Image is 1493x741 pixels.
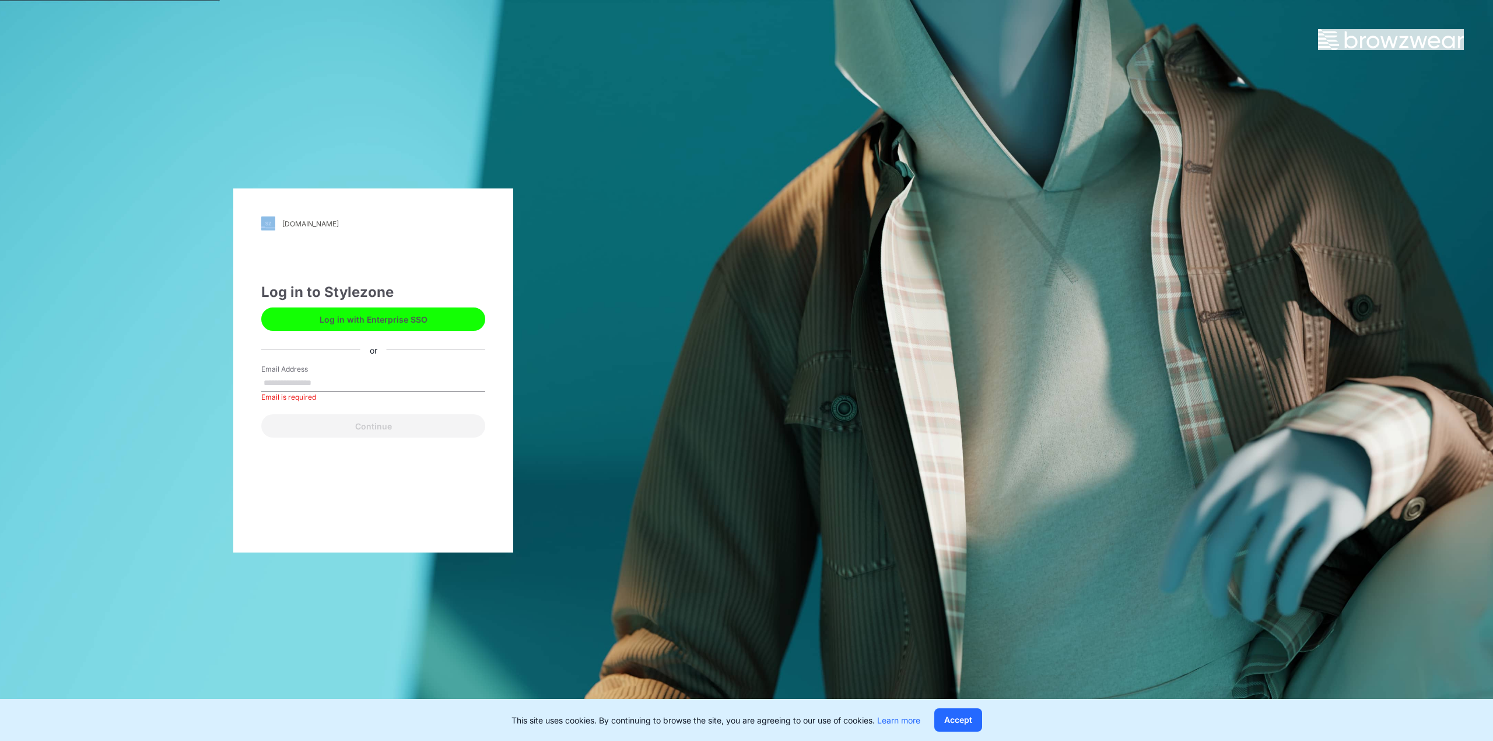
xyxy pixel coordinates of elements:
[261,216,275,230] img: svg+xml;base64,PHN2ZyB3aWR0aD0iMjgiIGhlaWdodD0iMjgiIHZpZXdCb3g9IjAgMCAyOCAyOCIgZmlsbD0ibm9uZSIgeG...
[261,216,485,230] a: [DOMAIN_NAME]
[261,364,343,375] label: Email Address
[1318,29,1464,50] img: browzwear-logo.73288ffb.svg
[282,219,339,228] div: [DOMAIN_NAME]
[511,714,920,726] p: This site uses cookies. By continuing to browse the site, you are agreeing to our use of cookies.
[934,708,982,732] button: Accept
[261,282,485,303] div: Log in to Stylezone
[261,392,485,403] div: Email is required
[360,344,387,356] div: or
[261,307,485,331] button: Log in with Enterprise SSO
[877,715,920,725] a: Learn more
